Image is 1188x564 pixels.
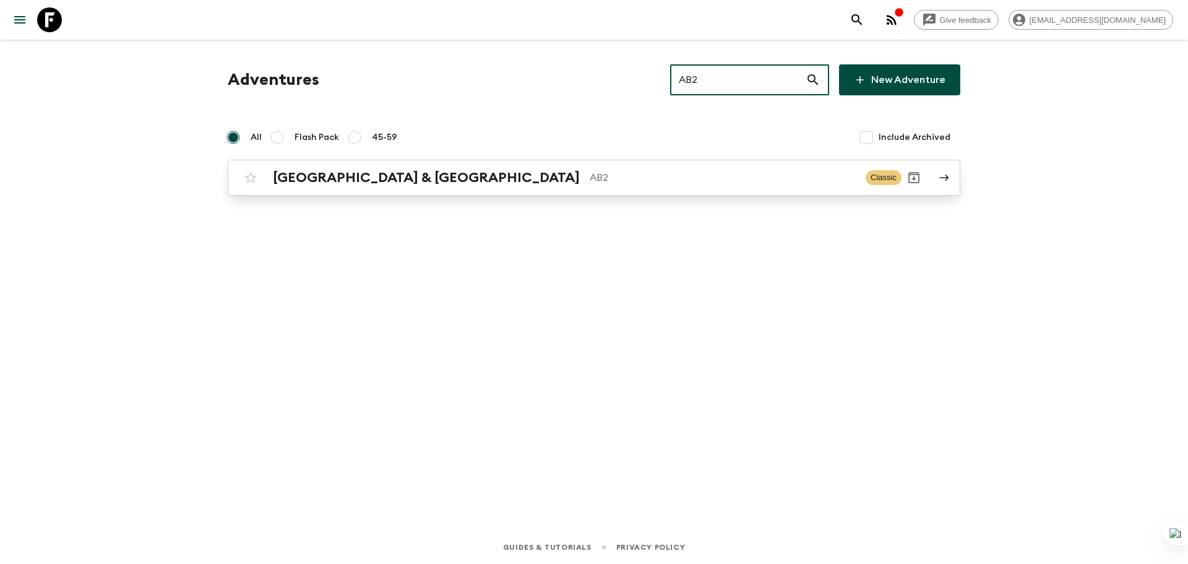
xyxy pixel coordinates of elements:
[1023,15,1173,25] span: [EMAIL_ADDRESS][DOMAIN_NAME]
[503,540,592,554] a: Guides & Tutorials
[839,64,960,95] a: New Adventure
[228,67,319,92] h1: Adventures
[902,165,926,190] button: Archive
[251,131,262,144] span: All
[933,15,998,25] span: Give feedback
[866,170,902,185] span: Classic
[228,160,960,196] a: [GEOGRAPHIC_DATA] & [GEOGRAPHIC_DATA]AB2ClassicArchive
[670,63,806,97] input: e.g. AR1, Argentina
[372,131,397,144] span: 45-59
[590,170,856,185] p: AB2
[295,131,339,144] span: Flash Pack
[1009,10,1173,30] div: [EMAIL_ADDRESS][DOMAIN_NAME]
[616,540,685,554] a: Privacy Policy
[914,10,999,30] a: Give feedback
[879,131,950,144] span: Include Archived
[7,7,32,32] button: menu
[273,170,580,186] h2: [GEOGRAPHIC_DATA] & [GEOGRAPHIC_DATA]
[845,7,869,32] button: search adventures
